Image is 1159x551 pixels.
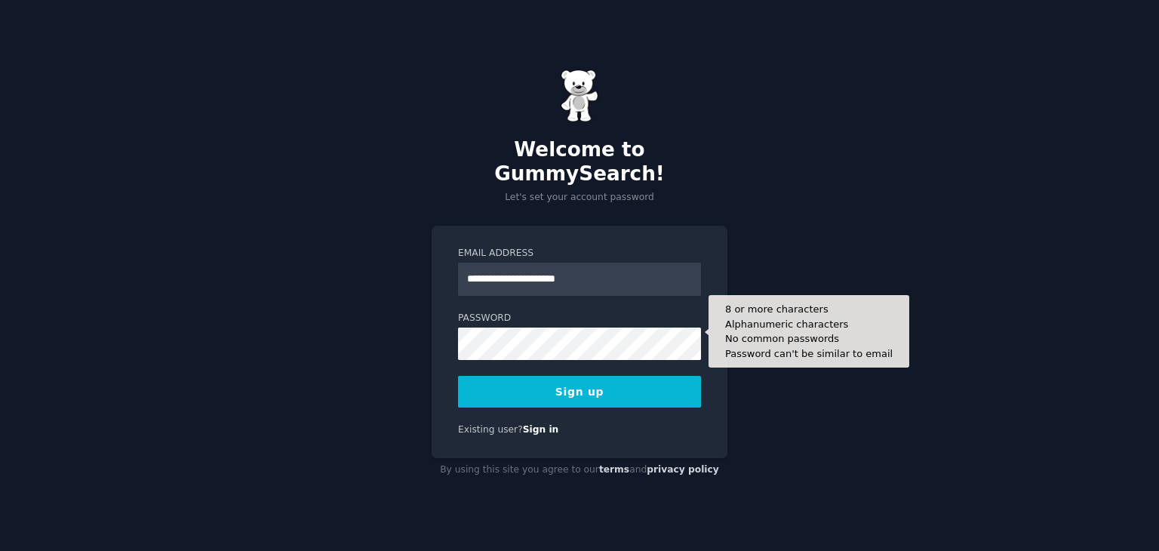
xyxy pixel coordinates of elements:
span: Existing user? [458,424,523,435]
label: Password [458,312,701,325]
button: Sign up [458,376,701,408]
a: privacy policy [647,464,719,475]
div: By using this site you agree to our and [432,458,727,482]
p: Let's set your account password [432,191,727,205]
img: Gummy Bear [561,69,598,122]
a: terms [599,464,629,475]
a: Sign in [523,424,559,435]
h2: Welcome to GummySearch! [432,138,727,186]
label: Email Address [458,247,701,260]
